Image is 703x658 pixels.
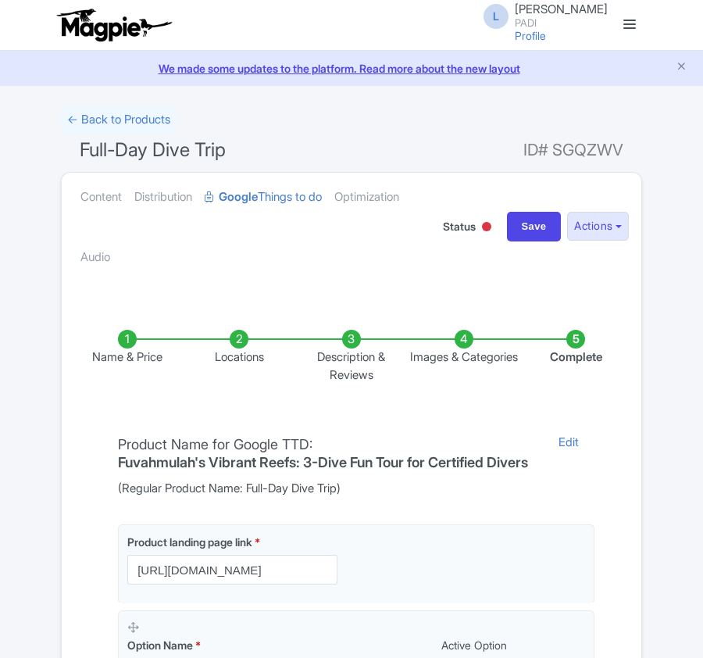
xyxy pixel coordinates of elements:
span: L [484,4,509,29]
a: We made some updates to the platform. Read more about the new layout [9,60,694,77]
a: L [PERSON_NAME] PADI [474,3,608,28]
h4: Fuvahmulah's Vibrant Reefs: 3-Dive Fun Tour for Certified Divers [118,455,528,470]
span: (Regular Product Name: Full-Day Dive Trip) [118,480,533,498]
li: Description & Reviews [295,330,408,384]
span: Active Option [441,638,507,652]
span: Status [443,218,476,234]
span: Full-Day Dive Trip [80,138,226,161]
button: Actions [567,212,629,241]
a: Profile [515,29,546,42]
li: Images & Categories [408,330,520,384]
div: Inactive [479,216,494,240]
li: Name & Price [71,330,184,384]
a: Edit [543,434,594,497]
a: ← Back to Products [61,105,177,135]
a: Distribution [134,173,192,222]
span: Product landing page link [127,535,252,549]
span: Product Name for Google TTD: [118,436,312,452]
li: Complete [519,330,632,384]
span: Option Name [127,638,193,652]
li: Locations [184,330,296,384]
span: ID# SGQZWV [523,134,623,166]
a: GoogleThings to do [205,173,322,222]
input: Product landing page link [127,555,337,585]
button: Close announcement [676,59,687,77]
input: Save [507,212,562,241]
span: [PERSON_NAME] [515,2,608,16]
strong: Google [219,188,258,206]
small: PADI [515,18,608,28]
a: Optimization [334,173,399,222]
a: Content [80,173,122,222]
img: logo-ab69f6fb50320c5b225c76a69d11143b.png [53,8,174,42]
a: Audio [80,233,110,282]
